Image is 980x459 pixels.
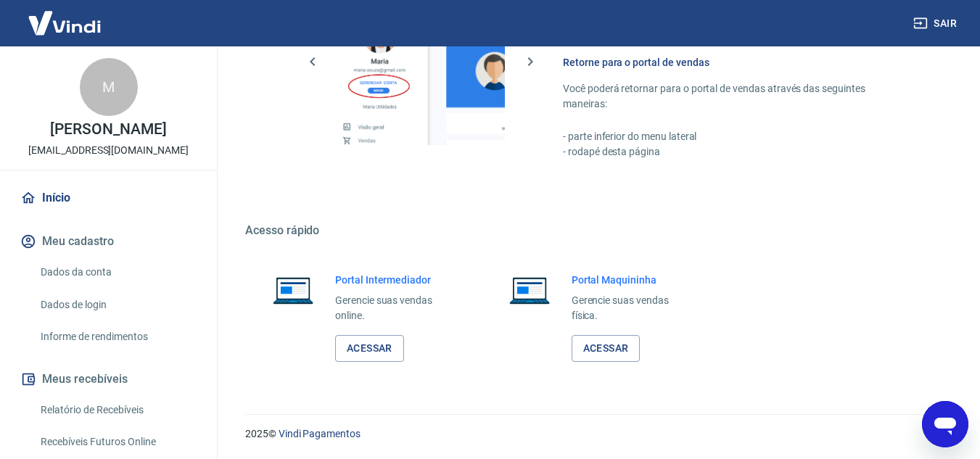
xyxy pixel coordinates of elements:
[35,322,199,352] a: Informe de rendimentos
[35,395,199,425] a: Relatório de Recebíveis
[572,293,692,323] p: Gerencie suas vendas física.
[335,335,404,362] a: Acessar
[279,428,361,439] a: Vindi Pagamentos
[335,293,456,323] p: Gerencie suas vendas online.
[35,427,199,457] a: Recebíveis Futuros Online
[563,55,910,70] h6: Retorne para o portal de vendas
[335,273,456,287] h6: Portal Intermediador
[17,1,112,45] img: Vindi
[50,122,166,137] p: [PERSON_NAME]
[572,335,641,362] a: Acessar
[35,257,199,287] a: Dados da conta
[910,10,963,37] button: Sair
[35,290,199,320] a: Dados de login
[28,143,189,158] p: [EMAIL_ADDRESS][DOMAIN_NAME]
[563,144,910,160] p: - rodapé desta página
[263,273,324,307] img: Imagem de um notebook aberto
[17,363,199,395] button: Meus recebíveis
[922,401,968,447] iframe: Botão para abrir a janela de mensagens, conversa em andamento
[245,223,945,238] h5: Acesso rápido
[245,426,945,442] p: 2025 ©
[572,273,692,287] h6: Portal Maquininha
[80,58,138,116] div: M
[499,273,560,307] img: Imagem de um notebook aberto
[17,226,199,257] button: Meu cadastro
[563,129,910,144] p: - parte inferior do menu lateral
[563,81,910,112] p: Você poderá retornar para o portal de vendas através das seguintes maneiras:
[17,182,199,214] a: Início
